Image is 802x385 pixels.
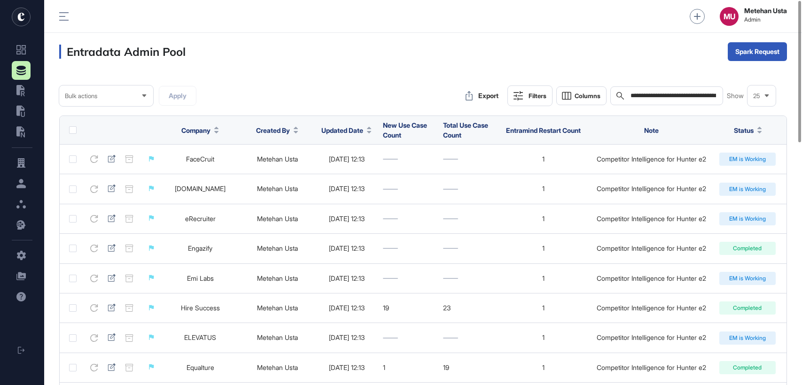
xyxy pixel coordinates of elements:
[719,153,776,166] div: EM is Working
[728,42,787,61] button: Spark Request
[719,301,776,315] div: Completed
[257,333,298,341] a: Metehan Usta
[443,304,494,312] div: 23
[383,364,434,371] div: 1
[181,125,219,135] button: Company
[257,155,298,163] a: Metehan Usta
[257,244,298,252] a: Metehan Usta
[734,125,754,135] span: Status
[503,185,584,192] div: 1
[503,304,584,312] div: 1
[319,155,374,163] div: [DATE] 12:13
[503,364,584,371] div: 1
[65,92,97,100] span: Bulk actions
[443,364,494,371] div: 19
[592,364,709,371] div: Competitor Intelligence for Hunter e2
[184,333,216,341] a: ELEVATUS
[753,92,760,100] span: 25
[383,304,434,312] div: 19
[185,215,216,223] a: eRecruiter
[257,274,298,282] a: Metehan Usta
[257,304,298,312] a: Metehan Usta
[321,125,363,135] span: Updated Date
[319,304,374,312] div: [DATE] 12:13
[460,86,504,105] button: Export
[503,155,584,163] div: 1
[319,215,374,223] div: [DATE] 12:13
[592,334,709,341] div: Competitor Intelligence for Hunter e2
[321,125,372,135] button: Updated Date
[592,304,709,312] div: Competitor Intelligence for Hunter e2
[592,245,709,252] div: Competitor Intelligence for Hunter e2
[503,245,584,252] div: 1
[719,272,776,285] div: EM is Working
[720,7,739,26] button: MU
[319,245,374,252] div: [DATE] 12:13
[592,215,709,223] div: Competitor Intelligence for Hunter e2
[257,363,298,371] a: Metehan Usta
[319,334,374,341] div: [DATE] 12:13
[257,185,298,192] a: Metehan Usta
[503,334,584,341] div: 1
[734,125,762,135] button: Status
[187,274,214,282] a: Emi Labs
[256,125,290,135] span: Created By
[575,92,600,100] span: Columns
[503,275,584,282] div: 1
[503,215,584,223] div: 1
[319,185,374,192] div: [DATE] 12:13
[556,86,607,105] button: Columns
[719,331,776,345] div: EM is Working
[506,126,581,134] span: Entramind Restart Count
[744,16,787,23] span: Admin
[719,361,776,374] div: Completed
[59,45,186,59] h3: Entradata Admin Pool
[175,185,226,192] a: [DOMAIN_NAME]
[507,85,553,106] button: Filters
[592,275,709,282] div: Competitor Intelligence for Hunter e2
[257,215,298,223] a: Metehan Usta
[188,244,212,252] a: Engazify
[719,183,776,196] div: EM is Working
[383,121,427,139] span: New Use Case Count
[181,125,210,135] span: Company
[256,125,298,135] button: Created By
[529,92,546,100] div: Filters
[319,275,374,282] div: [DATE] 12:13
[719,212,776,225] div: EM is Working
[592,185,709,192] div: Competitor Intelligence for Hunter e2
[187,363,214,371] a: Equalture
[319,364,374,371] div: [DATE] 12:13
[443,121,488,139] span: Total Use Case Count
[181,304,220,312] a: Hire Success
[592,155,709,163] div: Competitor Intelligence for Hunter e2
[186,155,214,163] a: FaceCruit
[644,126,659,134] span: Note
[744,7,787,15] strong: Metehan Usta
[727,92,744,100] span: Show
[719,242,776,255] div: Completed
